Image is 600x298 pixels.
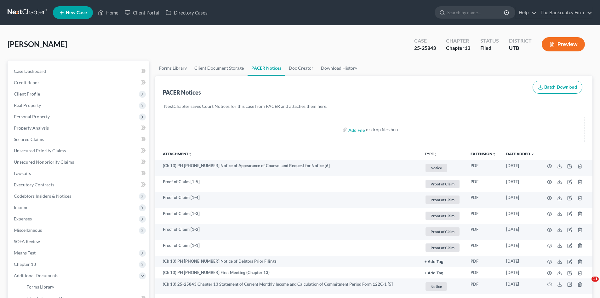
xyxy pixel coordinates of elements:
[425,211,460,221] a: Proof of Claim
[285,61,317,76] a: Doc Creator
[426,227,460,236] span: Proof of Claim
[9,145,149,156] a: Unsecured Priority Claims
[544,85,577,90] span: Batch Download
[14,148,66,153] span: Unsecured Priority Claims
[14,102,41,108] span: Real Property
[506,151,534,156] a: Date Added expand_more
[164,103,584,109] p: NextChapter saves Court Notices for this case from PACER and attaches them here.
[542,37,585,51] button: Preview
[425,179,460,189] a: Proof of Claim
[26,284,54,289] span: Forms Library
[155,256,420,267] td: (Ch 13) PH [PHONE_NUMBER] Notice of Debtors Prior Filings
[163,151,192,156] a: Attachmentunfold_more
[95,7,122,18] a: Home
[480,44,499,52] div: Filed
[414,37,436,44] div: Case
[8,39,67,49] span: [PERSON_NAME]
[426,243,460,252] span: Proof of Claim
[9,179,149,190] a: Executory Contracts
[466,278,501,295] td: PDF
[425,258,460,264] a: + Add Tag
[9,168,149,179] a: Lawsuits
[466,256,501,267] td: PDF
[501,256,540,267] td: [DATE]
[447,7,505,18] input: Search by name...
[14,273,58,278] span: Additional Documents
[466,240,501,256] td: PDF
[14,182,54,187] span: Executory Contracts
[466,160,501,176] td: PDF
[466,224,501,240] td: PDF
[516,7,537,18] a: Help
[248,61,285,76] a: PACER Notices
[425,271,443,275] button: + Add Tag
[9,77,149,88] a: Credit Report
[501,160,540,176] td: [DATE]
[14,261,36,267] span: Chapter 13
[466,192,501,208] td: PDF
[14,159,74,165] span: Unsecured Nonpriority Claims
[425,242,460,253] a: Proof of Claim
[537,7,592,18] a: The Bankruptcy Firm
[21,281,149,293] a: Forms Library
[14,125,49,131] span: Property Analysis
[66,10,87,15] span: New Case
[446,37,470,44] div: Chapter
[14,205,28,210] span: Income
[425,195,460,205] a: Proof of Claim
[317,61,361,76] a: Download History
[366,126,399,133] div: or drop files here
[425,226,460,237] a: Proof of Claim
[14,137,44,142] span: Secured Claims
[155,160,420,176] td: (Ch 13) PH [PHONE_NUMBER] Notice of Appearance of Counsel and Request for Notice [6]
[466,267,501,278] td: PDF
[14,91,40,96] span: Client Profile
[509,44,532,52] div: UTB
[501,224,540,240] td: [DATE]
[14,227,42,233] span: Miscellaneous
[9,122,149,134] a: Property Analysis
[14,171,31,176] span: Lawsuits
[9,236,149,247] a: SOFA Review
[446,44,470,52] div: Chapter
[425,281,460,292] a: Notice
[426,212,460,220] span: Proof of Claim
[14,216,32,221] span: Expenses
[501,192,540,208] td: [DATE]
[425,163,460,173] a: Notice
[155,267,420,278] td: (Ch 13) PH [PHONE_NUMBER] First Meeting (Chapter 13)
[426,196,460,204] span: Proof of Claim
[501,208,540,224] td: [DATE]
[501,267,540,278] td: [DATE]
[426,180,460,188] span: Proof of Claim
[425,152,437,156] button: TYPEunfold_more
[9,66,149,77] a: Case Dashboard
[434,152,437,156] i: unfold_more
[501,278,540,295] td: [DATE]
[9,156,149,168] a: Unsecured Nonpriority Claims
[155,176,420,192] td: Proof of Claim [1-5]
[155,61,191,76] a: Forms Library
[501,176,540,192] td: [DATE]
[14,80,41,85] span: Credit Report
[501,240,540,256] td: [DATE]
[163,7,211,18] a: Directory Cases
[14,114,50,119] span: Personal Property
[509,37,532,44] div: District
[579,277,594,292] iframe: Intercom live chat
[426,164,447,172] span: Notice
[155,224,420,240] td: Proof of Claim [1-2]
[122,7,163,18] a: Client Portal
[591,277,599,282] span: 11
[466,176,501,192] td: PDF
[188,152,192,156] i: unfold_more
[14,193,71,199] span: Codebtors Insiders & Notices
[163,89,201,96] div: PACER Notices
[426,282,447,291] span: Notice
[465,45,470,51] span: 13
[14,68,46,74] span: Case Dashboard
[425,270,460,276] a: + Add Tag
[480,37,499,44] div: Status
[492,152,496,156] i: unfold_more
[9,134,149,145] a: Secured Claims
